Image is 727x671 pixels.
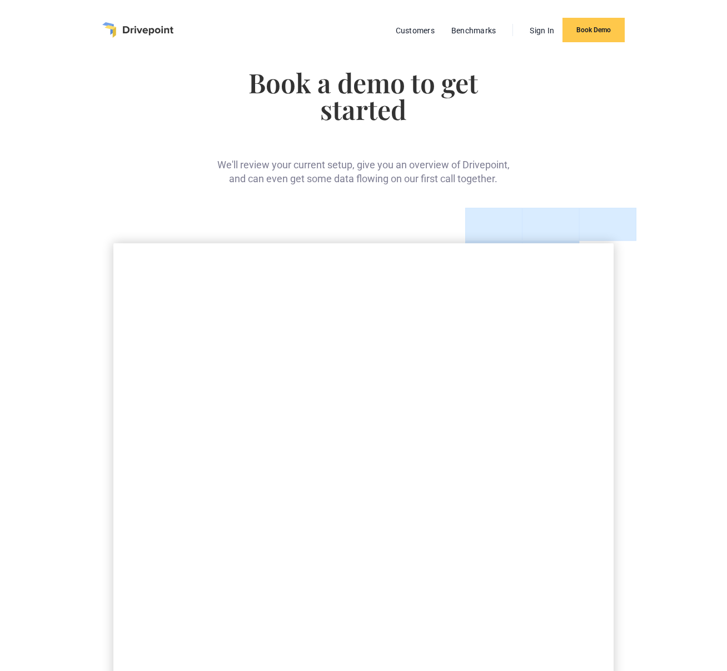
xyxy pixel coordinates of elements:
[446,23,502,38] a: Benchmarks
[390,23,440,38] a: Customers
[562,18,625,42] a: Book Demo
[524,23,560,38] a: Sign In
[214,69,512,122] h1: Book a demo to get started
[214,140,512,186] div: We'll review your current setup, give you an overview of Drivepoint, and can even get some data f...
[102,22,173,38] a: home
